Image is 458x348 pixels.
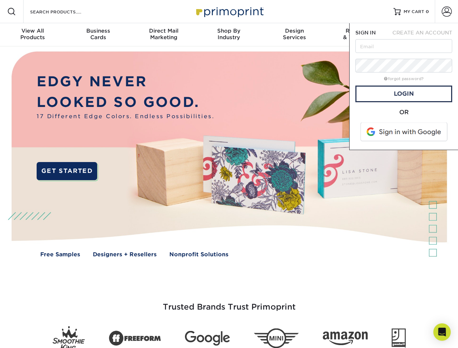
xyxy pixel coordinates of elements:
a: BusinessCards [65,23,131,46]
div: Cards [65,28,131,41]
a: Resources& Templates [327,23,392,46]
p: LOOKED SO GOOD. [37,92,214,113]
div: OR [355,108,452,117]
p: EDGY NEVER [37,71,214,92]
a: forgot password? [384,76,424,81]
span: Business [65,28,131,34]
div: Industry [196,28,261,41]
a: Free Samples [40,250,80,259]
span: Direct Mail [131,28,196,34]
input: Email [355,39,452,53]
div: & Templates [327,28,392,41]
a: GET STARTED [37,162,97,180]
span: CREATE AN ACCOUNT [392,30,452,36]
a: Nonprofit Solutions [169,250,228,259]
a: Direct MailMarketing [131,23,196,46]
img: Primoprint [193,4,265,19]
span: 0 [426,9,429,14]
span: Resources [327,28,392,34]
img: Google [185,331,230,346]
input: SEARCH PRODUCTS..... [29,7,100,16]
div: Marketing [131,28,196,41]
div: Services [262,28,327,41]
a: DesignServices [262,23,327,46]
span: 17 Different Edge Colors. Endless Possibilities. [37,112,214,121]
div: Open Intercom Messenger [433,323,451,341]
span: MY CART [404,9,424,15]
img: Amazon [323,332,368,345]
span: Design [262,28,327,34]
span: SIGN IN [355,30,376,36]
a: Login [355,86,452,102]
a: Shop ByIndustry [196,23,261,46]
h3: Trusted Brands Trust Primoprint [17,285,441,320]
img: Goodwill [392,328,406,348]
a: Designers + Resellers [93,250,157,259]
span: Shop By [196,28,261,34]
